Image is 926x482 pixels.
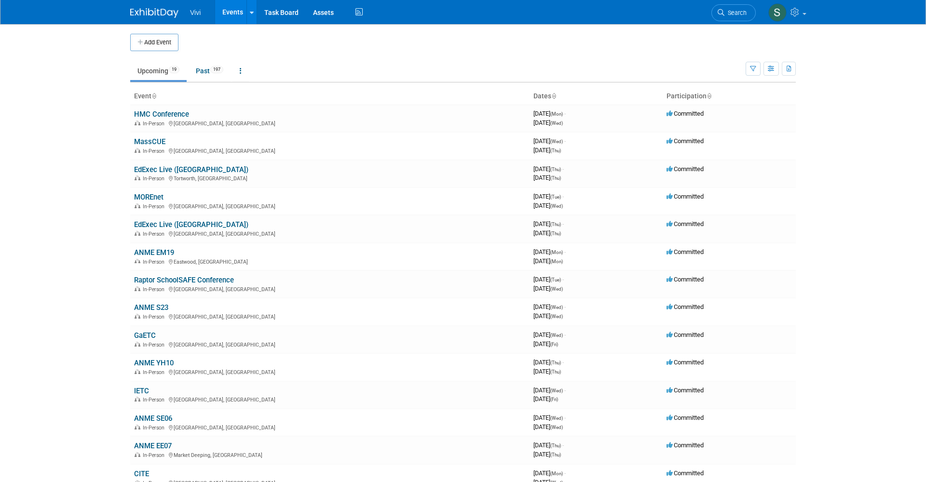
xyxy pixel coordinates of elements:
span: (Wed) [550,333,563,338]
span: [DATE] [533,469,566,477]
span: [DATE] [533,165,564,173]
div: [GEOGRAPHIC_DATA], [GEOGRAPHIC_DATA] [134,312,526,320]
th: Dates [530,88,663,105]
img: In-Person Event [135,203,140,208]
span: (Fri) [550,397,558,402]
span: In-Person [143,369,167,375]
img: In-Person Event [135,231,140,236]
span: [DATE] [533,423,563,430]
a: Sort by Start Date [551,92,556,100]
span: (Thu) [550,222,561,227]
span: [DATE] [533,174,561,181]
a: Upcoming19 [130,62,187,80]
span: 197 [210,66,223,73]
span: Committed [667,359,704,366]
span: In-Person [143,342,167,348]
div: [GEOGRAPHIC_DATA], [GEOGRAPHIC_DATA] [134,229,526,237]
div: [GEOGRAPHIC_DATA], [GEOGRAPHIC_DATA] [134,395,526,403]
span: In-Person [143,120,167,127]
span: [DATE] [533,276,564,283]
span: In-Person [143,286,167,293]
span: - [562,442,564,449]
span: (Thu) [550,443,561,448]
span: [DATE] [533,229,561,237]
div: Eastwood, [GEOGRAPHIC_DATA] [134,257,526,265]
span: (Wed) [550,305,563,310]
span: [DATE] [533,257,563,265]
div: Tortworth, [GEOGRAPHIC_DATA] [134,174,526,182]
span: (Wed) [550,425,563,430]
span: [DATE] [533,248,566,255]
span: (Wed) [550,120,563,126]
div: [GEOGRAPHIC_DATA], [GEOGRAPHIC_DATA] [134,119,526,127]
span: [DATE] [533,359,564,366]
a: Search [711,4,756,21]
img: In-Person Event [135,425,140,429]
img: In-Person Event [135,452,140,457]
div: [GEOGRAPHIC_DATA], [GEOGRAPHIC_DATA] [134,340,526,348]
a: MassCUE [134,137,165,146]
img: Sara Membreno [768,3,787,22]
a: ANME S23 [134,303,168,312]
div: [GEOGRAPHIC_DATA], [GEOGRAPHIC_DATA] [134,202,526,210]
span: [DATE] [533,414,566,421]
span: [DATE] [533,331,566,338]
span: Committed [667,276,704,283]
span: [DATE] [533,312,563,320]
div: Market Deeping, [GEOGRAPHIC_DATA] [134,451,526,458]
img: In-Person Event [135,259,140,264]
span: [DATE] [533,368,561,375]
span: - [564,110,566,117]
span: Committed [667,469,704,477]
img: In-Person Event [135,120,140,125]
span: Committed [667,442,704,449]
span: [DATE] [533,193,564,200]
a: GaETC [134,331,156,340]
span: In-Person [143,314,167,320]
span: - [564,414,566,421]
span: - [562,276,564,283]
a: ANME EE07 [134,442,172,450]
span: [DATE] [533,442,564,449]
span: (Mon) [550,111,563,117]
span: [DATE] [533,451,561,458]
span: - [562,220,564,228]
span: - [564,248,566,255]
span: (Thu) [550,231,561,236]
span: [DATE] [533,387,566,394]
span: [DATE] [533,110,566,117]
span: Committed [667,193,704,200]
img: In-Person Event [135,148,140,153]
span: In-Person [143,452,167,458]
a: EdExec Live ([GEOGRAPHIC_DATA]) [134,220,248,229]
span: (Wed) [550,139,563,144]
span: In-Person [143,397,167,403]
img: ExhibitDay [130,8,178,18]
span: In-Person [143,231,167,237]
span: Committed [667,220,704,228]
span: (Mon) [550,471,563,476]
a: HMC Conference [134,110,189,119]
img: In-Person Event [135,342,140,347]
span: Committed [667,248,704,255]
span: (Mon) [550,259,563,264]
span: In-Person [143,203,167,210]
span: (Thu) [550,452,561,457]
span: Committed [667,165,704,173]
span: [DATE] [533,340,558,348]
span: (Thu) [550,175,561,181]
span: [DATE] [533,119,563,126]
span: [DATE] [533,202,563,209]
span: - [562,193,564,200]
span: In-Person [143,148,167,154]
span: Committed [667,387,704,394]
span: (Tue) [550,194,561,200]
span: [DATE] [533,137,566,145]
span: (Wed) [550,203,563,209]
span: (Thu) [550,369,561,375]
span: (Thu) [550,360,561,365]
div: [GEOGRAPHIC_DATA], [GEOGRAPHIC_DATA] [134,423,526,431]
a: Sort by Event Name [151,92,156,100]
a: Sort by Participation Type [707,92,711,100]
img: In-Person Event [135,314,140,319]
